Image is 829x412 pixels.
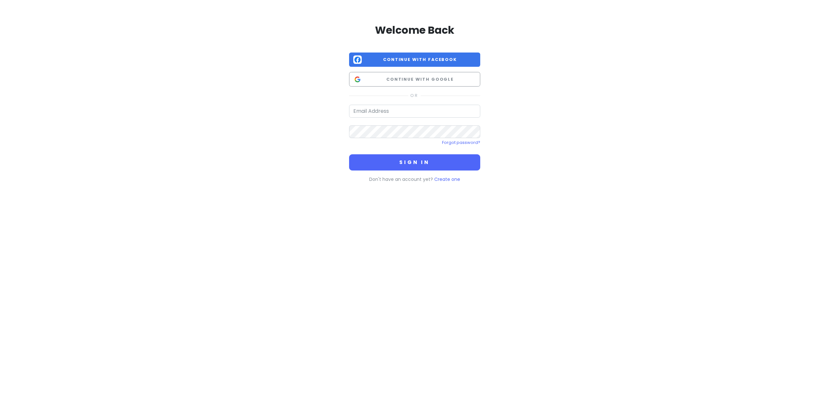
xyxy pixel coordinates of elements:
img: Facebook logo [353,55,362,64]
button: Sign in [349,154,480,171]
button: Continue with Facebook [349,53,480,67]
input: Email Address [349,105,480,118]
p: Don't have an account yet? [349,176,480,183]
a: Forgot password? [442,140,480,145]
a: Create one [434,176,460,182]
span: Continue with Google [364,76,476,83]
img: Google logo [353,75,362,84]
h2: Welcome Back [349,23,480,37]
span: Continue with Facebook [364,56,476,63]
button: Continue with Google [349,72,480,87]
